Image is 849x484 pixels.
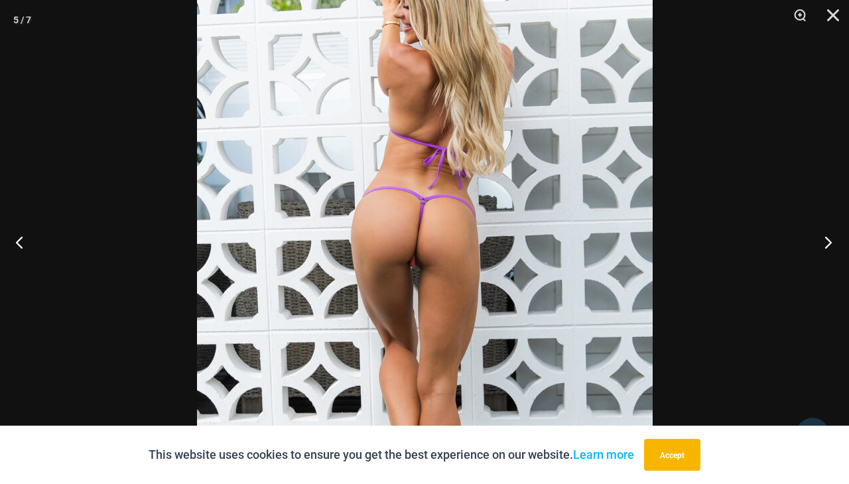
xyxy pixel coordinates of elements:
button: Accept [644,439,700,471]
a: Learn more [573,448,634,461]
div: 5 / 7 [13,10,31,30]
p: This website uses cookies to ensure you get the best experience on our website. [149,445,634,465]
button: Next [799,209,849,275]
